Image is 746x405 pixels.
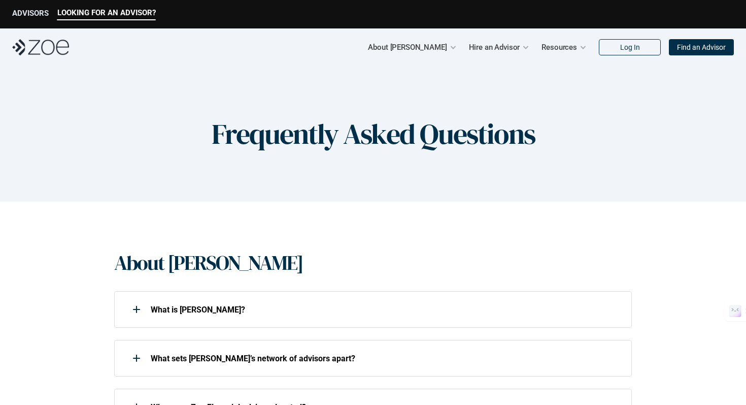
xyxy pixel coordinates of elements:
p: ADVISORS [12,9,49,18]
a: ADVISORS [12,9,49,20]
p: Resources [541,40,577,55]
p: LOOKING FOR AN ADVISOR? [57,8,156,17]
p: About [PERSON_NAME] [368,40,447,55]
h1: About [PERSON_NAME] [114,251,303,275]
p: What is [PERSON_NAME]? [151,305,619,315]
a: Find an Advisor [669,39,734,55]
p: Hire an Advisor [469,40,520,55]
p: What sets [PERSON_NAME]’s network of advisors apart? [151,354,619,363]
a: Log In [599,39,661,55]
p: Find an Advisor [677,43,726,52]
h1: Frequently Asked Questions [212,117,535,151]
p: Log In [620,43,640,52]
